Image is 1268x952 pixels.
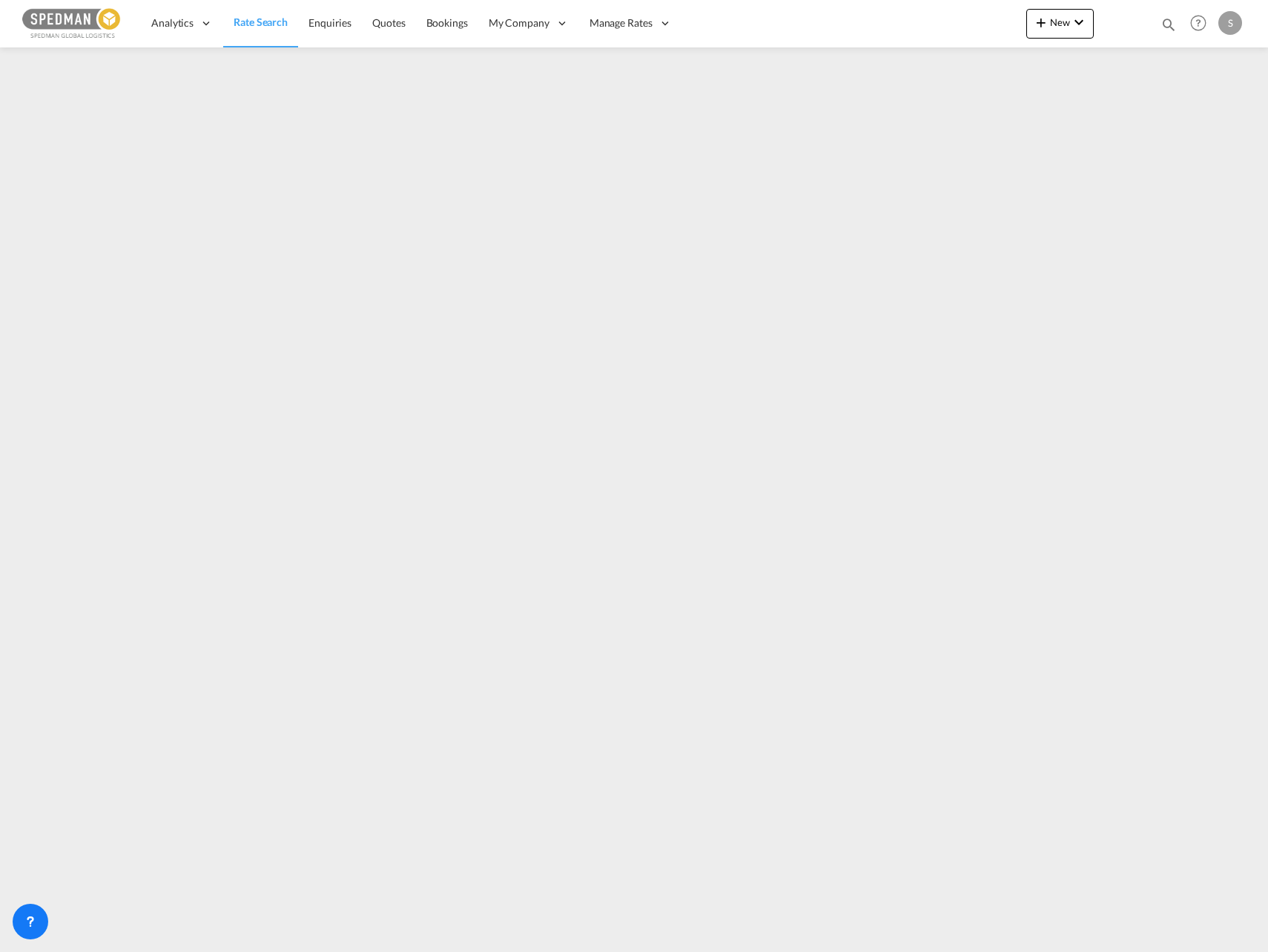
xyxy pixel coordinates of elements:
[1026,9,1094,39] button: icon-plus 400-fgNewicon-chevron-down
[372,16,405,29] span: Quotes
[1032,13,1050,31] md-icon: icon-plus 400-fg
[22,7,122,40] img: c12ca350ff1b11efb6b291369744d907.png
[234,16,288,28] span: Rate Search
[1160,16,1177,39] div: icon-magnify
[1186,10,1218,37] div: Help
[1032,16,1088,28] span: New
[1218,11,1242,35] div: S
[590,16,653,30] span: Manage Rates
[151,16,194,30] span: Analytics
[1070,13,1088,31] md-icon: icon-chevron-down
[426,16,468,29] span: Bookings
[308,16,351,29] span: Enquiries
[1160,16,1177,33] md-icon: icon-magnify
[1186,10,1211,36] span: Help
[489,16,549,30] span: My Company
